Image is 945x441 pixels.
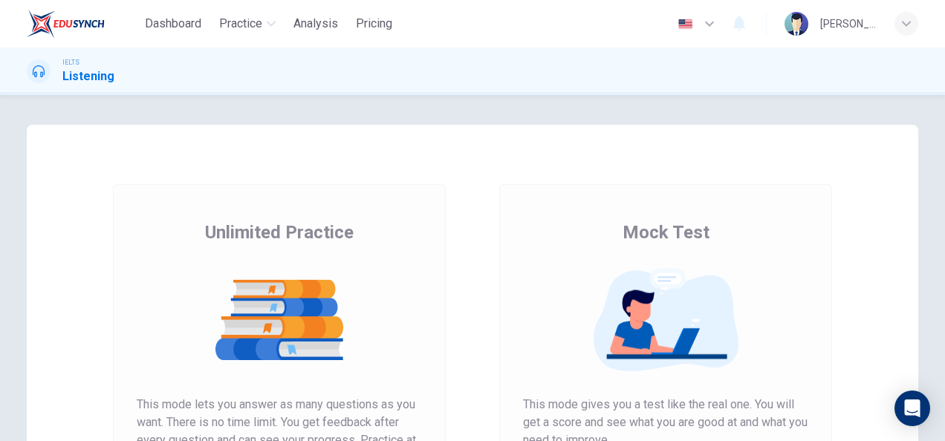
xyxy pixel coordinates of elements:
span: Unlimited Practice [205,220,354,244]
span: Dashboard [145,15,201,33]
button: Dashboard [139,10,207,37]
div: Open Intercom Messenger [894,391,930,426]
img: en [676,19,695,30]
span: IELTS [62,57,79,68]
span: Practice [219,15,262,33]
a: EduSynch logo [27,9,139,39]
span: Pricing [356,15,392,33]
div: [PERSON_NAME] [820,15,877,33]
h1: Listening [62,68,114,85]
button: Pricing [350,10,398,37]
span: Mock Test [623,220,709,244]
img: Profile picture [785,12,808,36]
span: Analysis [293,15,338,33]
button: Practice [213,10,282,37]
img: EduSynch logo [27,9,105,39]
button: Analysis [288,10,344,37]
